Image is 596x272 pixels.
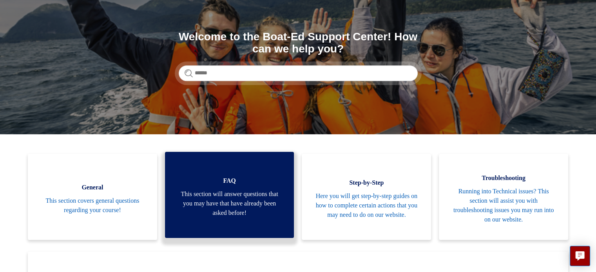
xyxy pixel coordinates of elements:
[177,189,283,218] span: This section will answer questions that you may have that have already been asked before!
[570,246,590,266] button: Live chat
[451,187,556,224] span: Running into Technical issues? This section will assist you with troubleshooting issues you may r...
[177,176,283,186] span: FAQ
[165,152,294,238] a: FAQ This section will answer questions that you may have that have already been asked before!
[313,178,419,187] span: Step-by-Step
[302,154,431,240] a: Step-by-Step Here you will get step-by-step guides on how to complete certain actions that you ma...
[179,31,418,55] h1: Welcome to the Boat-Ed Support Center! How can we help you?
[313,191,419,220] span: Here you will get step-by-step guides on how to complete certain actions that you may need to do ...
[40,183,145,192] span: General
[439,154,568,240] a: Troubleshooting Running into Technical issues? This section will assist you with troubleshooting ...
[451,173,556,183] span: Troubleshooting
[40,196,145,215] span: This section covers general questions regarding your course!
[179,65,418,81] input: Search
[28,154,157,240] a: General This section covers general questions regarding your course!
